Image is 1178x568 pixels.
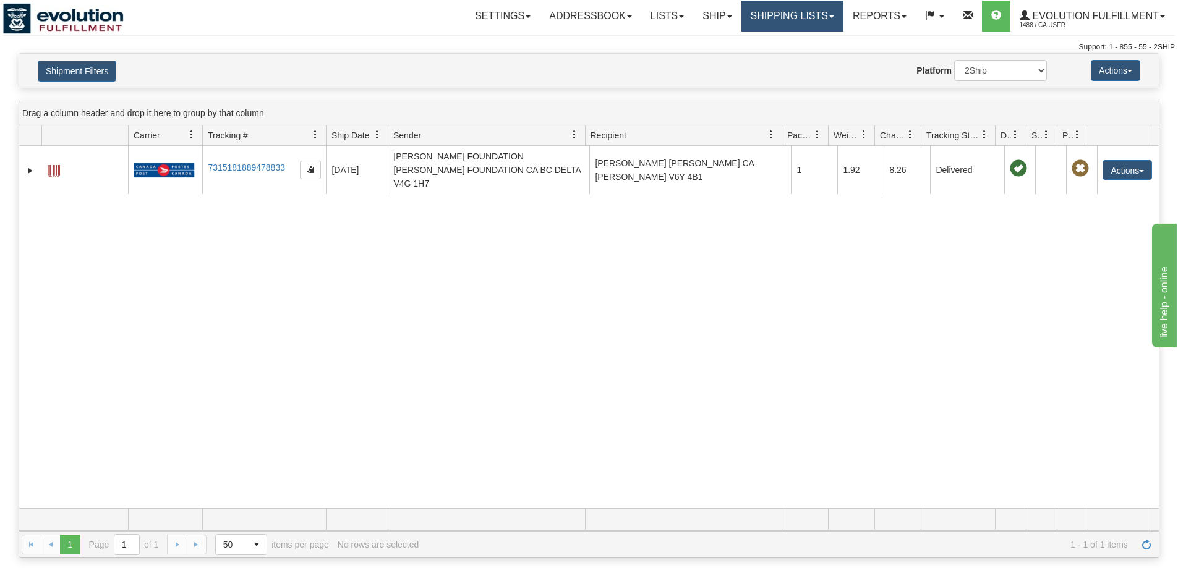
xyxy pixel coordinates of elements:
[466,1,540,32] a: Settings
[134,163,194,178] img: 20 - Canada Post
[1010,160,1027,177] span: On time
[388,146,589,194] td: [PERSON_NAME] FOUNDATION [PERSON_NAME] FOUNDATION CA BC DELTA V4G 1H7
[89,534,159,555] span: Page of 1
[1067,124,1088,145] a: Pickup Status filter column settings
[215,534,329,555] span: items per page
[367,124,388,145] a: Ship Date filter column settings
[1072,160,1089,177] span: Pickup Not Assigned
[208,129,248,142] span: Tracking #
[326,146,388,194] td: [DATE]
[853,124,874,145] a: Weight filter column settings
[223,538,239,551] span: 50
[3,42,1175,53] div: Support: 1 - 855 - 55 - 2SHIP
[1030,11,1159,21] span: Evolution Fulfillment
[247,535,267,554] span: select
[761,124,782,145] a: Recipient filter column settings
[1103,160,1152,180] button: Actions
[807,124,828,145] a: Packages filter column settings
[24,164,36,177] a: Expand
[791,146,837,194] td: 1
[974,124,995,145] a: Tracking Status filter column settings
[208,163,285,172] a: 7315181889478833
[1031,129,1042,142] span: Shipment Issues
[427,540,1128,549] span: 1 - 1 of 1 items
[1036,124,1057,145] a: Shipment Issues filter column settings
[48,159,60,179] a: Label
[305,124,326,145] a: Tracking # filter column settings
[900,124,921,145] a: Charge filter column settings
[564,124,585,145] a: Sender filter column settings
[331,129,369,142] span: Ship Date
[114,535,139,554] input: Page 1
[300,161,321,179] button: Copy to clipboard
[393,129,421,142] span: Sender
[837,146,884,194] td: 1.92
[1005,124,1026,145] a: Delivery Status filter column settings
[215,534,267,555] span: Page sizes drop down
[843,1,916,32] a: Reports
[926,129,980,142] span: Tracking Status
[1062,129,1073,142] span: Pickup Status
[589,146,791,194] td: [PERSON_NAME] [PERSON_NAME] CA [PERSON_NAME] V6Y 4B1
[930,146,1004,194] td: Delivered
[540,1,641,32] a: Addressbook
[1091,60,1140,81] button: Actions
[880,129,906,142] span: Charge
[916,64,952,77] label: Platform
[181,124,202,145] a: Carrier filter column settings
[1137,535,1156,554] a: Refresh
[338,540,419,549] div: No rows are selected
[9,7,114,22] div: live help - online
[38,61,116,82] button: Shipment Filters
[641,1,693,32] a: Lists
[134,129,160,142] span: Carrier
[3,3,124,34] img: logo1488.jpg
[787,129,813,142] span: Packages
[1020,19,1112,32] span: 1488 / CA User
[19,101,1159,125] div: grid grouping header
[1010,1,1174,32] a: Evolution Fulfillment 1488 / CA User
[1001,129,1011,142] span: Delivery Status
[834,129,860,142] span: Weight
[1150,221,1177,347] iframe: chat widget
[693,1,741,32] a: Ship
[60,535,80,554] span: Page 1
[741,1,843,32] a: Shipping lists
[884,146,930,194] td: 8.26
[591,129,626,142] span: Recipient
